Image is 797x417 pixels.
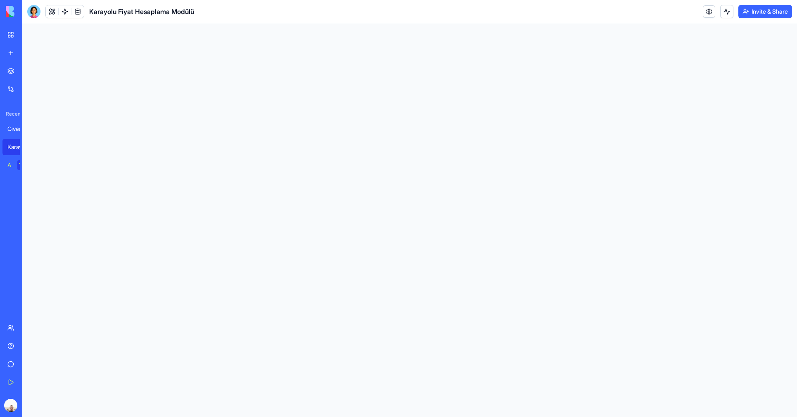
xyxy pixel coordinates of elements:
[2,139,36,155] a: Karayolu Fiyat Hesaplama Modülü
[6,6,57,17] img: logo
[7,161,12,169] div: AI Logo Generator
[7,143,31,151] div: Karayolu Fiyat Hesaplama Modülü
[7,125,31,133] div: Giveaway Manager
[17,160,31,170] div: TRY
[738,5,792,18] button: Invite & Share
[4,399,17,412] img: ACg8ocI-5gebXcVYo5X5Oa-x3dbFvPgnrcpJMZX4KiCdGUTWiHa8xqACRw=s96-c
[2,121,36,137] a: Giveaway Manager
[2,157,36,173] a: AI Logo GeneratorTRY
[2,111,20,117] span: Recent
[89,7,194,17] span: Karayolu Fiyat Hesaplama Modülü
